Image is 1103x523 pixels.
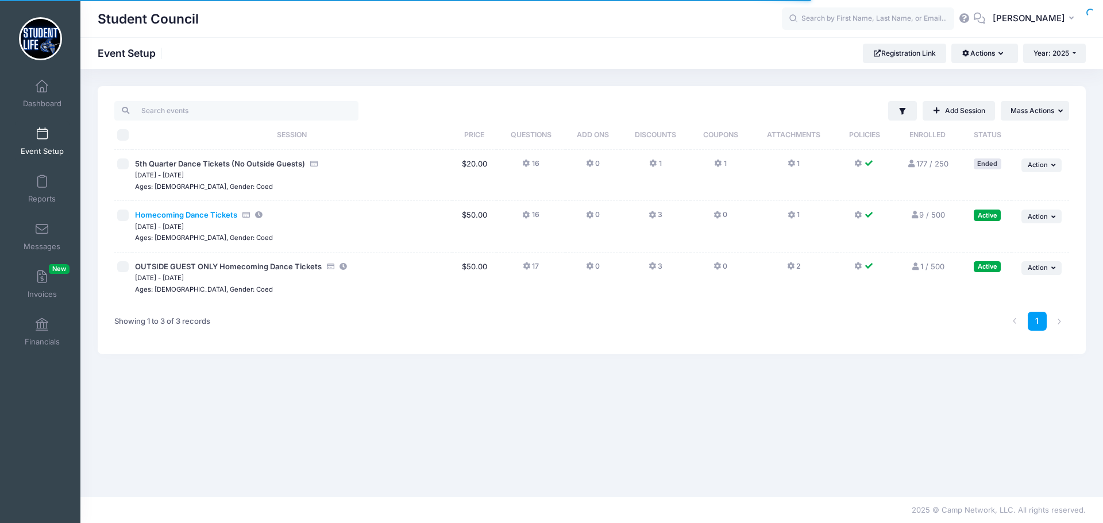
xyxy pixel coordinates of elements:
[923,101,995,121] a: Add Session
[849,130,880,139] span: Policies
[635,130,676,139] span: Discounts
[452,150,497,202] td: $20.00
[135,210,237,219] span: Homecoming Dance Tickets
[911,262,944,271] a: 1 / 500
[98,47,165,59] h1: Event Setup
[28,194,56,204] span: Reports
[523,261,539,278] button: 17
[522,210,539,226] button: 16
[649,261,662,278] button: 3
[496,121,565,150] th: Questions
[892,121,963,150] th: Enrolled
[577,130,609,139] span: Add Ons
[586,210,600,226] button: 0
[452,201,497,253] td: $50.00
[974,158,1001,169] div: Ended
[135,274,184,282] small: [DATE] - [DATE]
[135,262,322,271] span: OUTSIDE GUEST ONLY Homecoming Dance Tickets
[974,261,1001,272] div: Active
[714,261,727,278] button: 0
[135,159,305,168] span: 5th Quarter Dance Tickets (No Outside Guests)
[910,210,945,219] a: 9 / 500
[1021,210,1062,223] button: Action
[586,158,600,175] button: 0
[135,171,184,179] small: [DATE] - [DATE]
[963,121,1012,150] th: Status
[15,264,70,304] a: InvoicesNew
[912,505,1086,514] span: 2025 © Camp Network, LLC. All rights reserved.
[21,146,64,156] span: Event Setup
[15,216,70,257] a: Messages
[974,210,1001,220] div: Active
[98,6,199,32] h1: Student Council
[1021,158,1062,172] button: Action
[135,223,184,231] small: [DATE] - [DATE]
[309,160,318,168] i: Accepting Credit Card Payments
[703,130,738,139] span: Coupons
[1028,264,1048,272] span: Action
[1001,101,1069,121] button: Mass Actions
[714,158,726,175] button: 1
[511,130,551,139] span: Questions
[620,121,690,150] th: Discounts
[23,99,61,109] span: Dashboard
[522,158,539,175] button: 16
[1028,312,1047,331] a: 1
[15,169,70,209] a: Reports
[985,6,1086,32] button: [PERSON_NAME]
[649,158,661,175] button: 1
[788,210,800,226] button: 1
[114,101,358,121] input: Search events
[135,234,273,242] small: Ages: [DEMOGRAPHIC_DATA], Gender: Coed
[15,312,70,352] a: Financials
[15,121,70,161] a: Event Setup
[586,261,600,278] button: 0
[326,263,335,270] i: Accepting Credit Card Payments
[837,121,892,150] th: Policies
[24,242,60,251] span: Messages
[49,264,70,274] span: New
[452,253,497,304] td: $50.00
[907,159,948,168] a: 177 / 250
[1028,212,1048,220] span: Action
[1011,106,1054,115] span: Mass Actions
[339,263,348,270] i: This session is currently scheduled to pause registration at 23:55 PM America/Los Angeles on 09/2...
[750,121,836,150] th: Attachments
[714,210,727,226] button: 0
[241,211,250,219] i: Accepting Credit Card Payments
[863,44,946,63] a: Registration Link
[28,289,57,299] span: Invoices
[1021,261,1062,275] button: Action
[452,121,497,150] th: Price
[565,121,621,150] th: Add Ons
[782,7,954,30] input: Search by First Name, Last Name, or Email...
[132,121,452,150] th: Session
[254,211,264,219] i: This session is currently scheduled to pause registration at 00:00 AM America/Los Angeles on 10/1...
[993,12,1065,25] span: [PERSON_NAME]
[767,130,820,139] span: Attachments
[114,308,210,335] div: Showing 1 to 3 of 3 records
[951,44,1017,63] button: Actions
[1028,161,1048,169] span: Action
[1033,49,1069,57] span: Year: 2025
[19,17,62,60] img: Student Council
[135,183,273,191] small: Ages: [DEMOGRAPHIC_DATA], Gender: Coed
[787,261,801,278] button: 2
[649,210,662,226] button: 3
[788,158,800,175] button: 1
[135,285,273,293] small: Ages: [DEMOGRAPHIC_DATA], Gender: Coed
[691,121,751,150] th: Coupons
[25,337,60,347] span: Financials
[1023,44,1086,63] button: Year: 2025
[15,73,70,114] a: Dashboard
